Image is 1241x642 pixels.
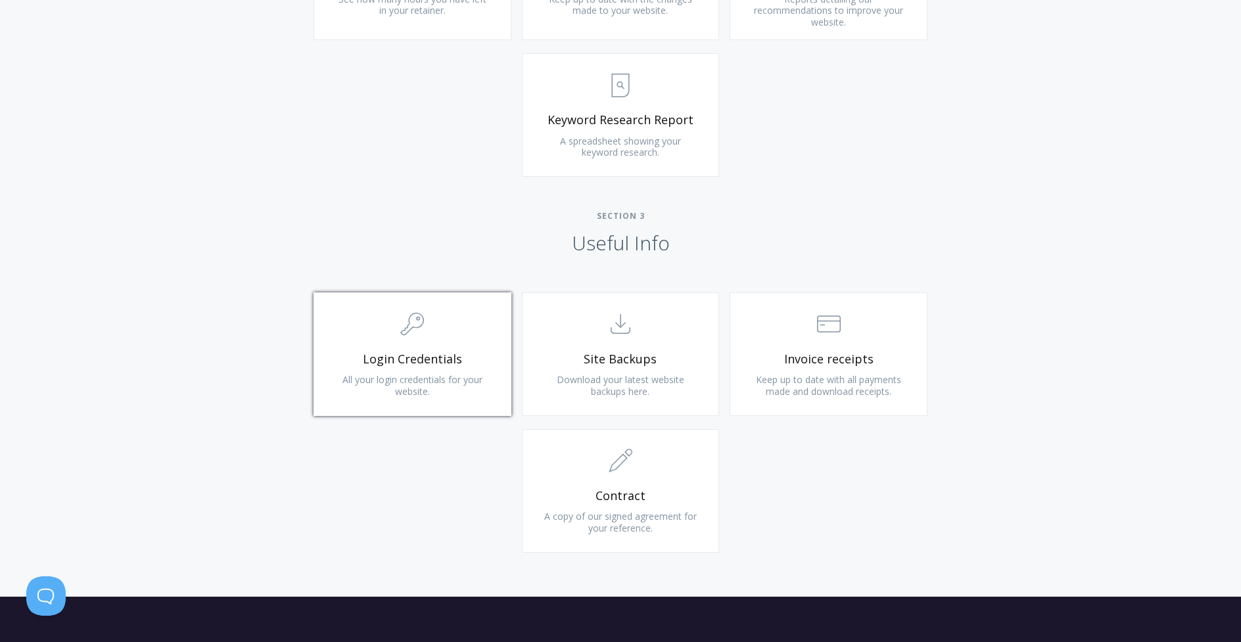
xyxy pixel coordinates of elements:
[542,112,699,127] span: Keyword Research Report
[342,373,482,398] span: All your login credentials for your website.
[544,510,697,534] span: A copy of our signed agreement for your reference.
[730,292,927,416] a: Invoice receipts Keep up to date with all payments made and download receipts.
[542,488,699,503] span: Contract
[756,373,901,398] span: Keep up to date with all payments made and download receipts.
[522,429,720,553] a: Contract A copy of our signed agreement for your reference.
[522,53,720,177] a: Keyword Research Report A spreadsheet showing your keyword research.
[334,352,491,367] span: Login Credentials
[560,135,681,159] span: A spreadsheet showing your keyword research.
[26,576,66,616] iframe: Toggle Customer Support
[557,373,684,398] span: Download your latest website backups here.
[750,352,907,367] span: Invoice receipts
[542,352,699,367] span: Site Backups
[522,292,720,416] a: Site Backups Download your latest website backups here.
[314,292,511,416] a: Login Credentials All your login credentials for your website.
